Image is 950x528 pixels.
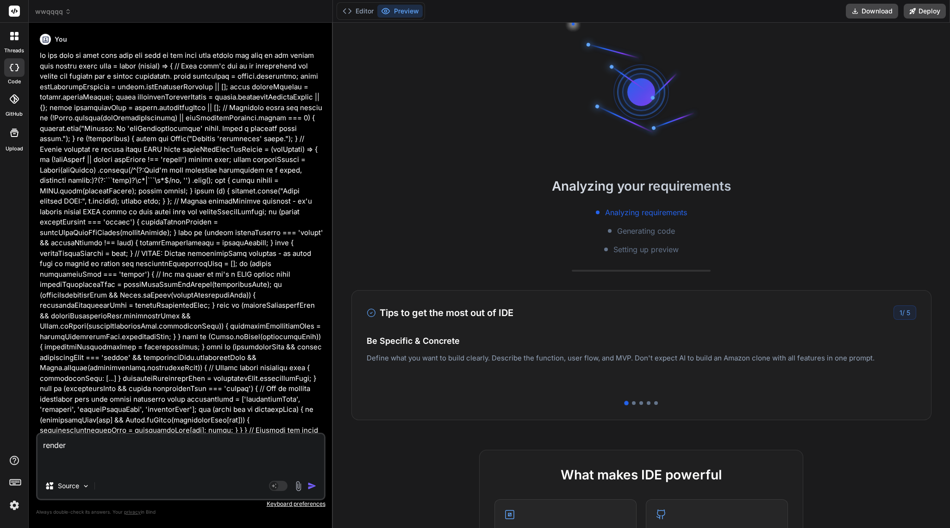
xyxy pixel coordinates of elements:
[333,176,950,196] h2: Analyzing your requirements
[367,335,916,347] h4: Be Specific & Concrete
[494,465,788,485] h2: What makes IDE powerful
[367,306,513,320] h3: Tips to get the most out of IDE
[613,244,679,255] span: Setting up preview
[894,305,916,320] div: /
[35,7,71,16] span: wwqqqq
[58,481,79,491] p: Source
[36,500,325,508] p: Keyboard preferences
[37,434,324,473] textarea: render
[4,47,24,55] label: threads
[8,78,21,86] label: code
[906,309,910,317] span: 5
[82,482,90,490] img: Pick Models
[36,508,325,516] p: Always double-check its answers. Your in Bind
[6,110,23,118] label: GitHub
[307,481,317,491] img: icon
[900,309,902,317] span: 1
[6,497,22,513] img: settings
[377,5,423,18] button: Preview
[293,481,304,491] img: attachment
[124,509,141,515] span: privacy
[846,4,898,19] button: Download
[339,5,377,18] button: Editor
[55,35,67,44] h6: You
[617,225,675,236] span: Generating code
[904,4,946,19] button: Deploy
[605,207,687,218] span: Analyzing requirements
[6,145,23,153] label: Upload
